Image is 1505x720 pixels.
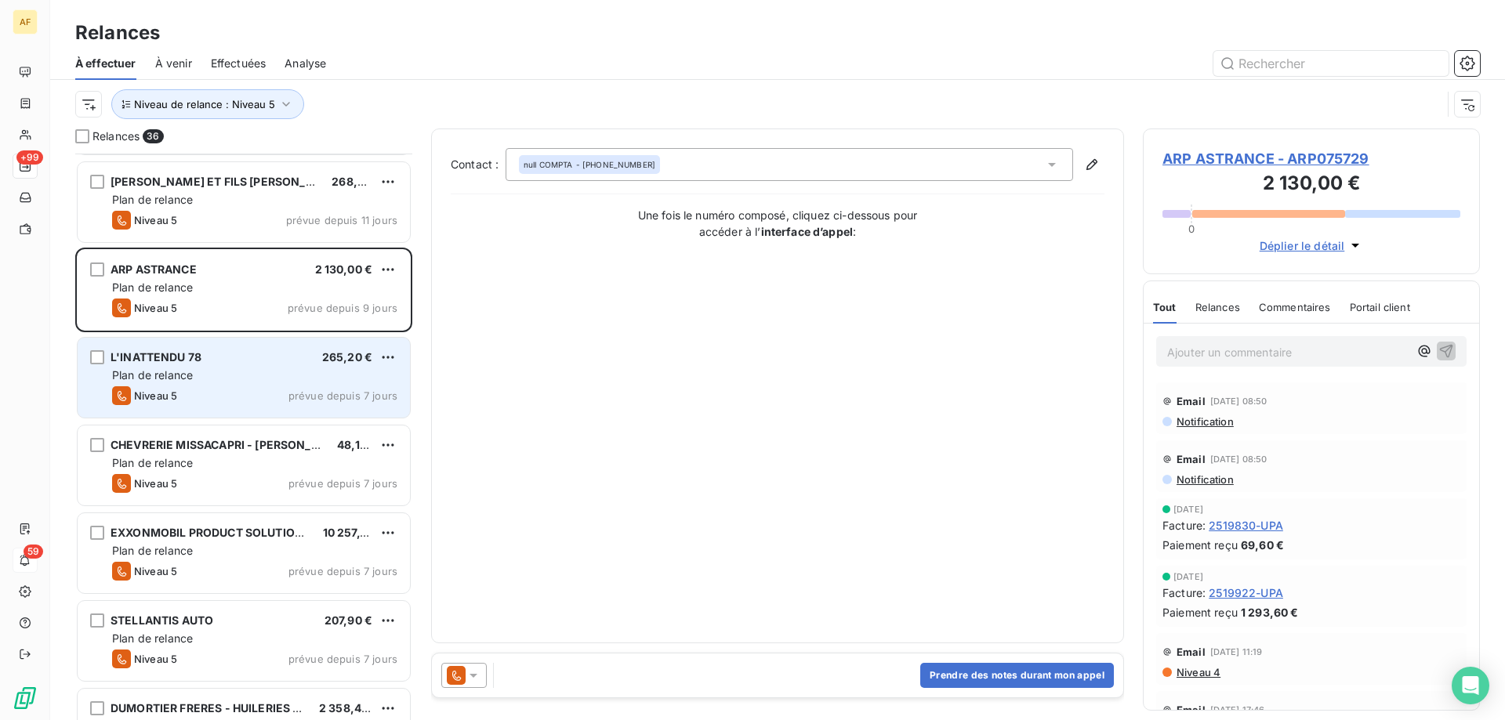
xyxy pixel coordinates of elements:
span: [PERSON_NAME] ET FILS [PERSON_NAME] SNC [111,175,370,188]
span: Facture : [1162,517,1206,534]
label: Contact : [451,157,506,172]
span: 2 358,43 € [319,701,379,715]
span: [DATE] [1173,505,1203,514]
p: Une fois le numéro composé, cliquez ci-dessous pour accéder à l’ : [621,207,934,240]
div: grid [75,154,412,720]
span: [DATE] 11:19 [1210,647,1263,657]
span: [DATE] 17:46 [1210,705,1265,715]
button: Prendre des notes durant mon appel [920,663,1114,688]
span: prévue depuis 7 jours [288,653,397,665]
span: Niveau 5 [134,389,177,402]
h3: Relances [75,19,160,47]
span: Niveau de relance : Niveau 5 [134,98,275,110]
span: ARP ASTRANCE [111,262,197,276]
h3: 2 130,00 € [1162,169,1460,201]
span: prévue depuis 11 jours [286,214,397,226]
span: Niveau 5 [134,302,177,314]
span: EXXONMOBIL PRODUCT SOLUTIONS CO - G [111,526,349,539]
span: Plan de relance [112,456,193,469]
span: DUMORTIER FRERES - HUILERIES & MAIS [111,701,331,715]
span: 2 130,00 € [315,262,373,276]
span: 2519830-UPA [1209,517,1283,534]
span: prévue depuis 7 jours [288,389,397,402]
span: Plan de relance [112,544,193,557]
button: Déplier le détail [1255,237,1369,255]
span: Portail client [1350,301,1410,313]
span: Tout [1153,301,1177,313]
span: Email [1177,704,1206,716]
span: prévue depuis 9 jours [288,302,397,314]
span: prévue depuis 7 jours [288,477,397,490]
span: Relances [1195,301,1240,313]
span: Notification [1175,473,1234,486]
span: 268,80 € [332,175,382,188]
span: Niveau 4 [1175,666,1220,678]
span: Plan de relance [112,368,193,382]
span: À effectuer [75,56,136,71]
span: 0 [1188,223,1195,235]
span: [DATE] 08:50 [1210,454,1267,464]
span: Notification [1175,415,1234,428]
span: Facture : [1162,584,1206,601]
span: Analyse [285,56,326,71]
span: Plan de relance [112,280,193,294]
span: L'INATTENDU 78 [111,350,201,364]
span: prévue depuis 7 jours [288,565,397,577]
strong: interface d’appel [761,225,854,238]
span: Paiement reçu [1162,604,1238,621]
span: Niveau 5 [134,653,177,665]
span: Niveau 5 [134,214,177,226]
span: Relances [92,128,140,144]
span: 69,60 € [1241,537,1284,553]
span: Email [1177,453,1206,465]
span: À venir [155,56,192,71]
span: 207,90 € [325,613,372,627]
div: AF [13,9,38,34]
span: Effectuées [211,56,267,71]
span: Déplier le détail [1260,237,1345,254]
input: Rechercher [1213,51,1449,76]
span: [DATE] 08:50 [1210,396,1267,406]
span: CHEVRERIE MISSACAPRI - [PERSON_NAME] [111,438,349,451]
span: Commentaires [1259,301,1331,313]
span: Paiement reçu [1162,537,1238,553]
span: [DATE] [1173,572,1203,581]
div: - [PHONE_NUMBER] [524,159,655,170]
span: 1 293,60 € [1241,604,1299,621]
span: 36 [143,129,163,143]
span: ARP ASTRANCE - ARP075729 [1162,148,1460,169]
img: Logo LeanPay [13,686,38,711]
div: Open Intercom Messenger [1452,667,1489,704]
span: Email [1177,646,1206,658]
span: Niveau 5 [134,565,177,577]
span: Niveau 5 [134,477,177,490]
span: 265,20 € [322,350,372,364]
span: 2519922-UPA [1209,584,1283,601]
span: 48,17 € [337,438,376,451]
span: Plan de relance [112,193,193,206]
span: null COMPTA [524,159,573,170]
span: 59 [24,545,43,559]
button: Niveau de relance : Niveau 5 [111,89,304,119]
span: Email [1177,395,1206,407]
span: STELLANTIS AUTO [111,613,213,627]
span: 10 257,15 € [323,526,383,539]
span: +99 [16,150,43,165]
span: Plan de relance [112,631,193,645]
